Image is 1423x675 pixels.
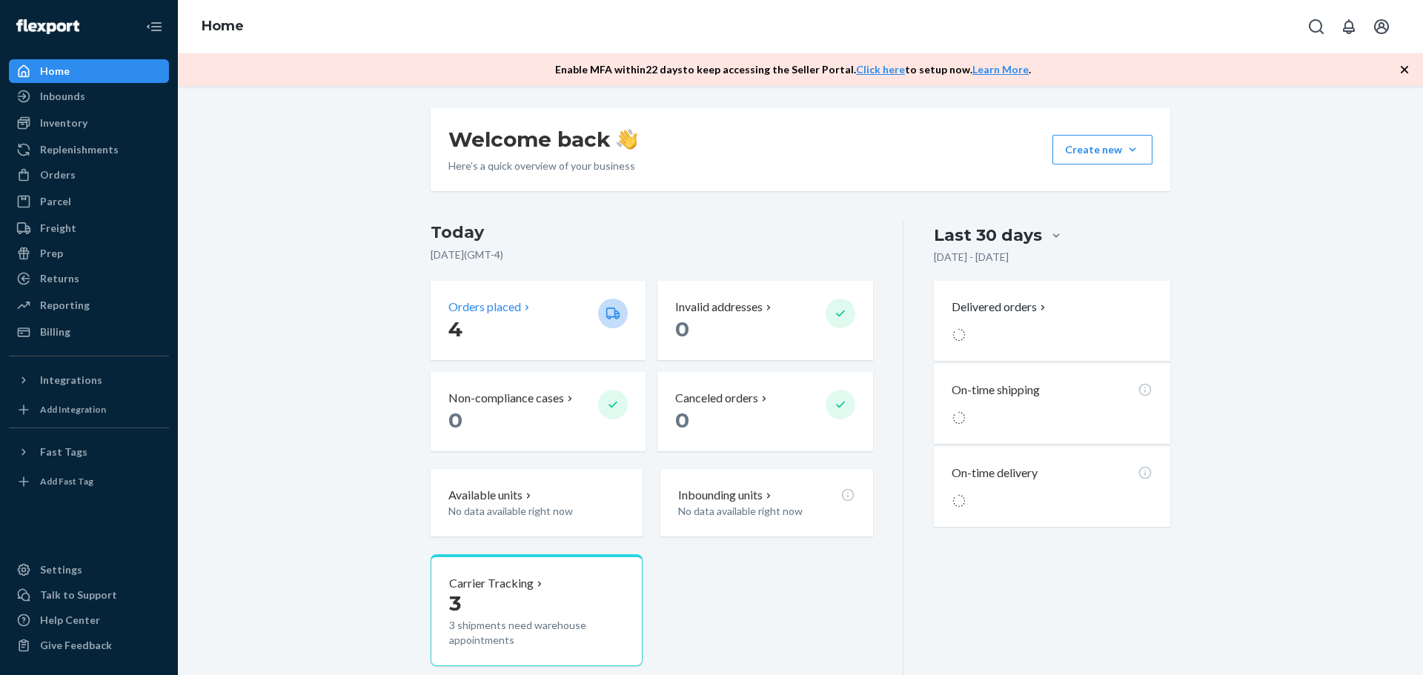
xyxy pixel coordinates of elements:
[40,167,76,182] div: Orders
[40,403,106,416] div: Add Integration
[431,554,643,667] button: Carrier Tracking33 shipments need warehouse appointments
[9,293,169,317] a: Reporting
[202,18,244,34] a: Home
[431,469,643,536] button: Available unitsNo data available right now
[660,469,872,536] button: Inbounding unitsNo data available right now
[40,89,85,104] div: Inbounds
[934,250,1009,265] p: [DATE] - [DATE]
[9,398,169,422] a: Add Integration
[16,19,79,34] img: Flexport logo
[675,408,689,433] span: 0
[9,242,169,265] a: Prep
[190,5,256,48] ol: breadcrumbs
[9,368,169,392] button: Integrations
[934,224,1042,247] div: Last 30 days
[1367,12,1396,41] button: Open account menu
[678,487,763,504] p: Inbounding units
[40,475,93,488] div: Add Fast Tag
[40,221,76,236] div: Freight
[9,59,169,83] a: Home
[40,562,82,577] div: Settings
[9,608,169,632] a: Help Center
[431,221,873,245] h3: Today
[657,281,872,360] button: Invalid addresses 0
[9,583,169,607] button: Talk to Support
[448,126,637,153] h1: Welcome back
[952,382,1040,399] p: On-time shipping
[972,63,1029,76] a: Learn More
[40,613,100,628] div: Help Center
[40,298,90,313] div: Reporting
[40,64,70,79] div: Home
[40,142,119,157] div: Replenishments
[856,63,905,76] a: Click here
[449,618,624,648] p: 3 shipments need warehouse appointments
[40,373,102,388] div: Integrations
[431,372,646,451] button: Non-compliance cases 0
[952,299,1049,316] button: Delivered orders
[40,116,87,130] div: Inventory
[431,247,873,262] p: [DATE] ( GMT-4 )
[448,487,523,504] p: Available units
[657,372,872,451] button: Canceled orders 0
[9,320,169,344] a: Billing
[40,271,79,286] div: Returns
[9,470,169,493] a: Add Fast Tag
[1052,135,1152,164] button: Create new
[9,111,169,135] a: Inventory
[40,246,63,261] div: Prep
[448,159,637,173] p: Here’s a quick overview of your business
[448,299,521,316] p: Orders placed
[9,84,169,108] a: Inbounds
[9,440,169,464] button: Fast Tags
[675,390,758,407] p: Canceled orders
[40,194,71,209] div: Parcel
[448,316,462,342] span: 4
[675,299,763,316] p: Invalid addresses
[952,465,1038,482] p: On-time delivery
[9,190,169,213] a: Parcel
[448,504,625,519] p: No data available right now
[678,504,855,519] p: No data available right now
[139,12,169,41] button: Close Navigation
[431,281,646,360] button: Orders placed 4
[448,390,564,407] p: Non-compliance cases
[40,325,70,339] div: Billing
[555,62,1031,77] p: Enable MFA within 22 days to keep accessing the Seller Portal. to setup now. .
[40,588,117,602] div: Talk to Support
[9,267,169,290] a: Returns
[1301,12,1331,41] button: Open Search Box
[9,558,169,582] a: Settings
[617,129,637,150] img: hand-wave emoji
[449,575,534,592] p: Carrier Tracking
[40,638,112,653] div: Give Feedback
[9,634,169,657] button: Give Feedback
[9,216,169,240] a: Freight
[9,163,169,187] a: Orders
[1334,12,1364,41] button: Open notifications
[9,138,169,162] a: Replenishments
[449,591,461,616] span: 3
[448,408,462,433] span: 0
[675,316,689,342] span: 0
[40,445,87,459] div: Fast Tags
